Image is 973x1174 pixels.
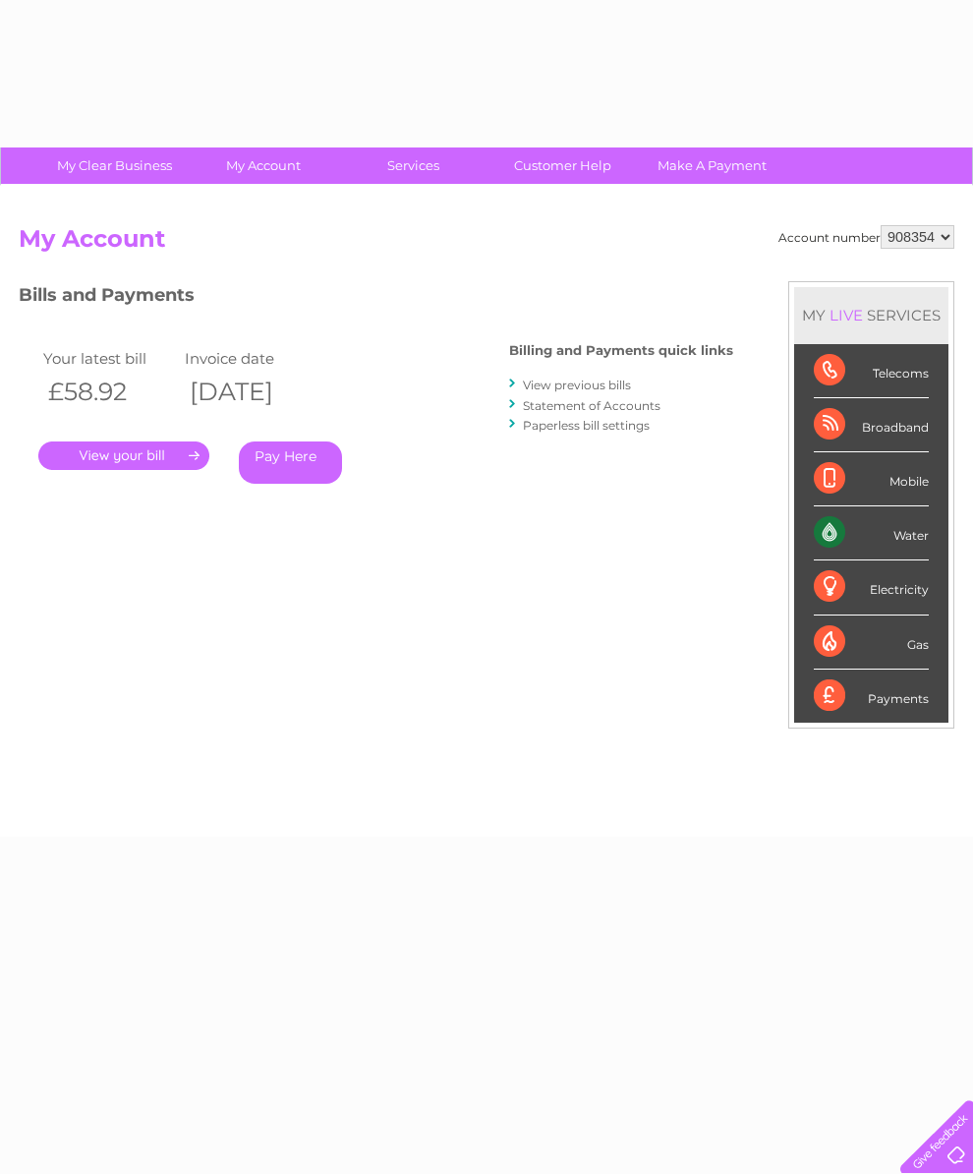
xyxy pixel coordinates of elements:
a: My Clear Business [33,147,196,184]
a: View previous bills [523,378,631,392]
th: [DATE] [180,372,321,412]
a: Statement of Accounts [523,398,660,413]
div: LIVE [826,306,867,324]
a: My Account [183,147,345,184]
a: Pay Here [239,441,342,484]
div: Payments [814,670,929,723]
a: Paperless bill settings [523,418,650,433]
div: Telecoms [814,344,929,398]
div: Broadband [814,398,929,452]
div: Gas [814,616,929,670]
div: Account number [778,225,954,249]
a: Services [332,147,494,184]
h3: Bills and Payments [19,281,733,316]
h4: Billing and Payments quick links [509,343,733,358]
a: . [38,441,209,470]
td: Your latest bill [38,345,180,372]
a: Customer Help [482,147,644,184]
th: £58.92 [38,372,180,412]
div: MY SERVICES [794,287,948,343]
a: Make A Payment [631,147,793,184]
div: Electricity [814,560,929,615]
div: Water [814,506,929,560]
h2: My Account [19,225,954,263]
td: Invoice date [180,345,321,372]
div: Mobile [814,452,929,506]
